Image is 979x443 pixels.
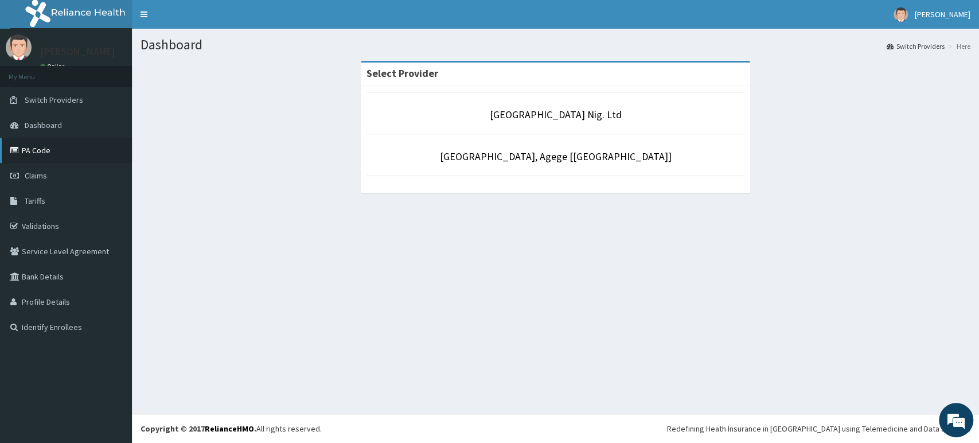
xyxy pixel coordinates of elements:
[25,170,47,181] span: Claims
[440,150,672,163] a: [GEOGRAPHIC_DATA], Agege [[GEOGRAPHIC_DATA]]
[40,46,115,57] p: [PERSON_NAME]
[25,120,62,130] span: Dashboard
[887,41,945,51] a: Switch Providers
[946,41,970,51] li: Here
[132,414,979,443] footer: All rights reserved.
[6,34,32,60] img: User Image
[141,423,256,434] strong: Copyright © 2017 .
[366,67,438,80] strong: Select Provider
[667,423,970,434] div: Redefining Heath Insurance in [GEOGRAPHIC_DATA] using Telemedicine and Data Science!
[894,7,908,22] img: User Image
[40,63,68,71] a: Online
[205,423,254,434] a: RelianceHMO
[915,9,970,20] span: [PERSON_NAME]
[490,108,622,121] a: [GEOGRAPHIC_DATA] Nig. Ltd
[141,37,970,52] h1: Dashboard
[25,196,45,206] span: Tariffs
[25,95,83,105] span: Switch Providers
